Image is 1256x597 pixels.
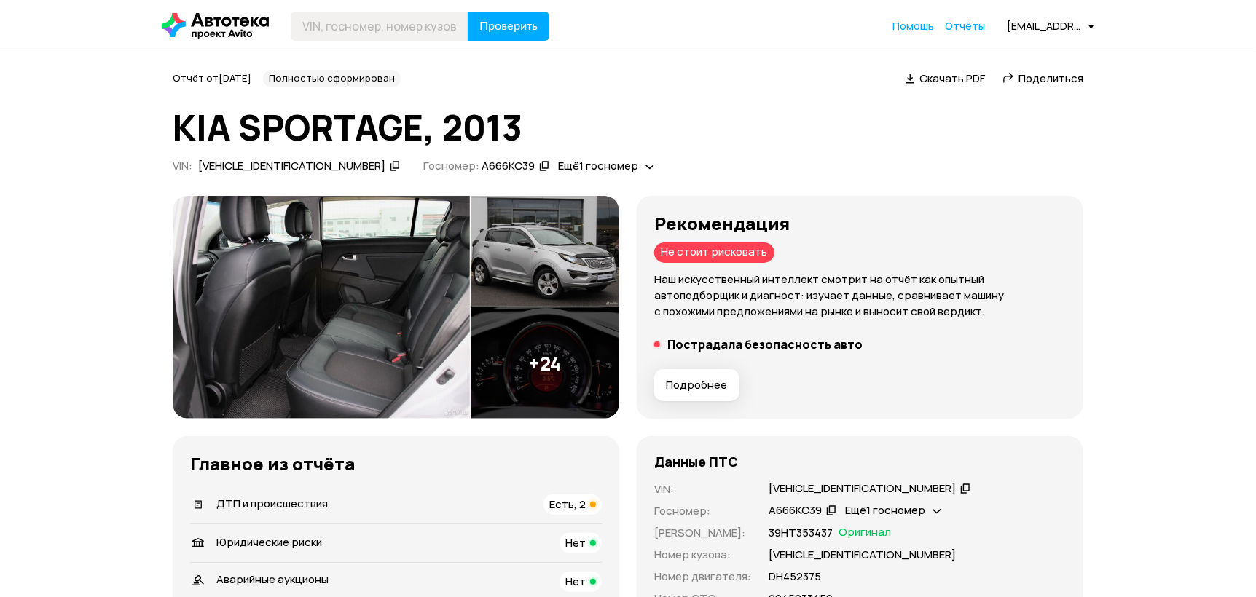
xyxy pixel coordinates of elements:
div: Не стоит рисковать [654,242,774,263]
p: Номер кузова : [654,547,751,563]
span: Нет [565,574,586,589]
span: Ещё 1 госномер [558,158,638,173]
span: Ещё 1 госномер [845,502,925,518]
p: DН452375 [769,569,821,585]
div: [VEHICLE_IDENTIFICATION_NUMBER] [198,159,385,174]
p: Госномер : [654,503,751,519]
span: VIN : [173,158,192,173]
p: Номер двигателя : [654,569,751,585]
input: VIN, госномер, номер кузова [291,12,468,41]
span: Отчёт от [DATE] [173,71,251,84]
h3: Главное из отчёта [190,454,602,474]
a: Скачать PDF [906,71,985,86]
div: А666КС39 [482,159,535,174]
button: Подробнее [654,369,739,401]
span: Юридические риски [216,534,322,550]
span: Нет [565,535,586,550]
span: Есть, 2 [549,497,586,512]
p: VIN : [654,481,751,497]
h4: Данные ПТС [654,454,738,470]
div: А666КС39 [769,503,822,518]
div: [EMAIL_ADDRESS][DOMAIN_NAME] [1007,19,1094,33]
span: Помощь [892,19,934,33]
span: ДТП и происшествия [216,496,328,511]
p: 39НТ353437 [769,525,833,541]
a: Помощь [892,19,934,33]
div: Полностью сформирован [263,70,401,87]
span: Подробнее [666,378,727,392]
span: Поделиться [1018,71,1083,86]
h5: Пострадала безопасность авто [667,337,863,352]
span: Скачать PDF [919,71,985,86]
span: Оригинал [839,525,891,541]
p: Наш искусственный интеллект смотрит на отчёт как опытный автоподборщик и диагност: изучает данные... [654,272,1066,320]
button: Проверить [468,12,549,41]
div: [VEHICLE_IDENTIFICATION_NUMBER] [769,481,956,497]
p: [PERSON_NAME] : [654,525,751,541]
span: Аварийные аукционы [216,572,329,587]
span: Проверить [479,20,538,32]
h1: KIA SPORTAGE, 2013 [173,108,1083,147]
a: Поделиться [1002,71,1083,86]
p: [VEHICLE_IDENTIFICATION_NUMBER] [769,547,956,563]
a: Отчёты [945,19,985,33]
span: Госномер: [423,158,479,173]
h3: Рекомендация [654,213,1066,234]
span: Отчёты [945,19,985,33]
